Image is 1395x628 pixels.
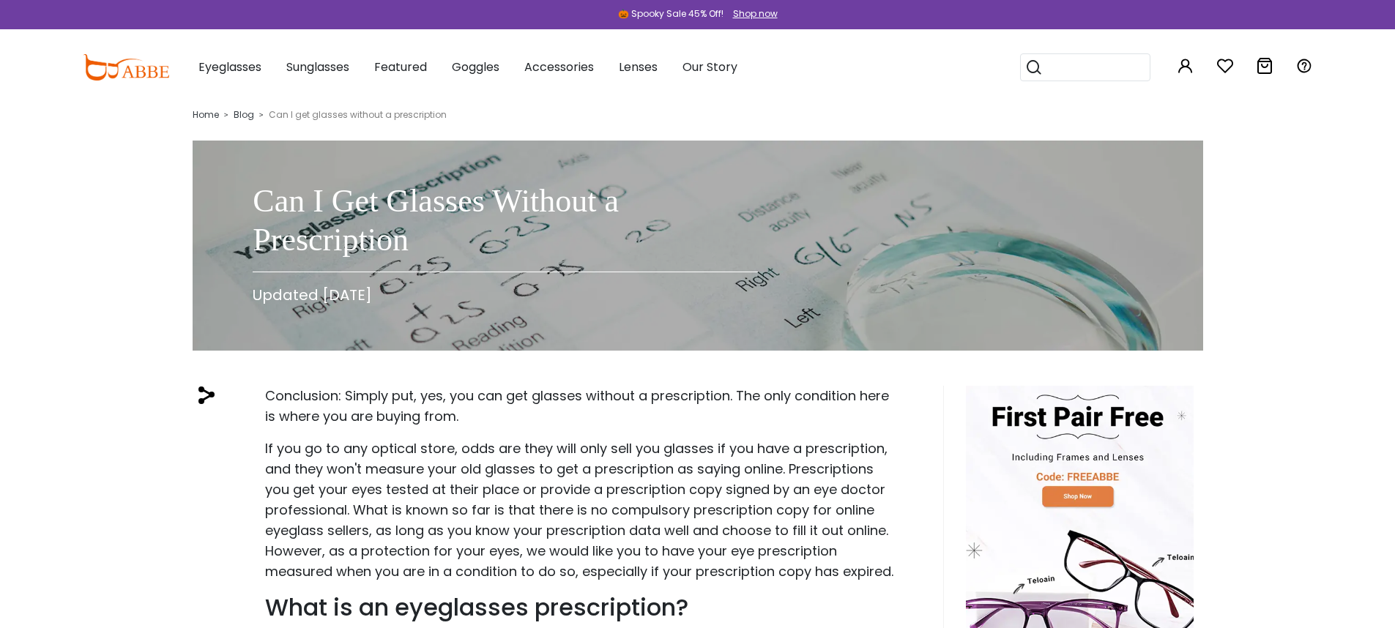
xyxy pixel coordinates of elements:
[619,59,658,75] span: Lenses
[374,59,427,75] span: Featured
[286,59,349,75] span: Sunglasses
[223,109,228,119] i: >
[618,7,723,20] div: 🎃 Spooky Sale 45% Off!
[726,7,778,20] a: Shop now
[258,109,263,119] i: >
[265,438,893,582] p: If you go to any optical store, odds are they will only sell you glasses if you have a prescripti...
[524,59,594,75] span: Accessories
[265,594,893,621] h2: What is an eyeglasses prescription?
[452,59,499,75] span: Goggles
[733,7,778,20] div: Shop now
[265,386,893,427] p: Conclusion: Simply put, yes, you can get glasses without a prescription. The only condition here ...
[682,59,737,75] span: Our Story
[83,54,169,81] img: abbeglasses.com
[253,182,758,260] h1: Can I Get Glasses Without a Prescription
[198,59,261,75] span: Eyeglasses
[193,108,219,121] a: Home
[234,108,254,121] a: Blog
[966,513,1194,530] a: free eyeglasses
[253,284,758,306] p: Updated [DATE]
[269,108,447,121] span: Can I get glasses without a prescription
